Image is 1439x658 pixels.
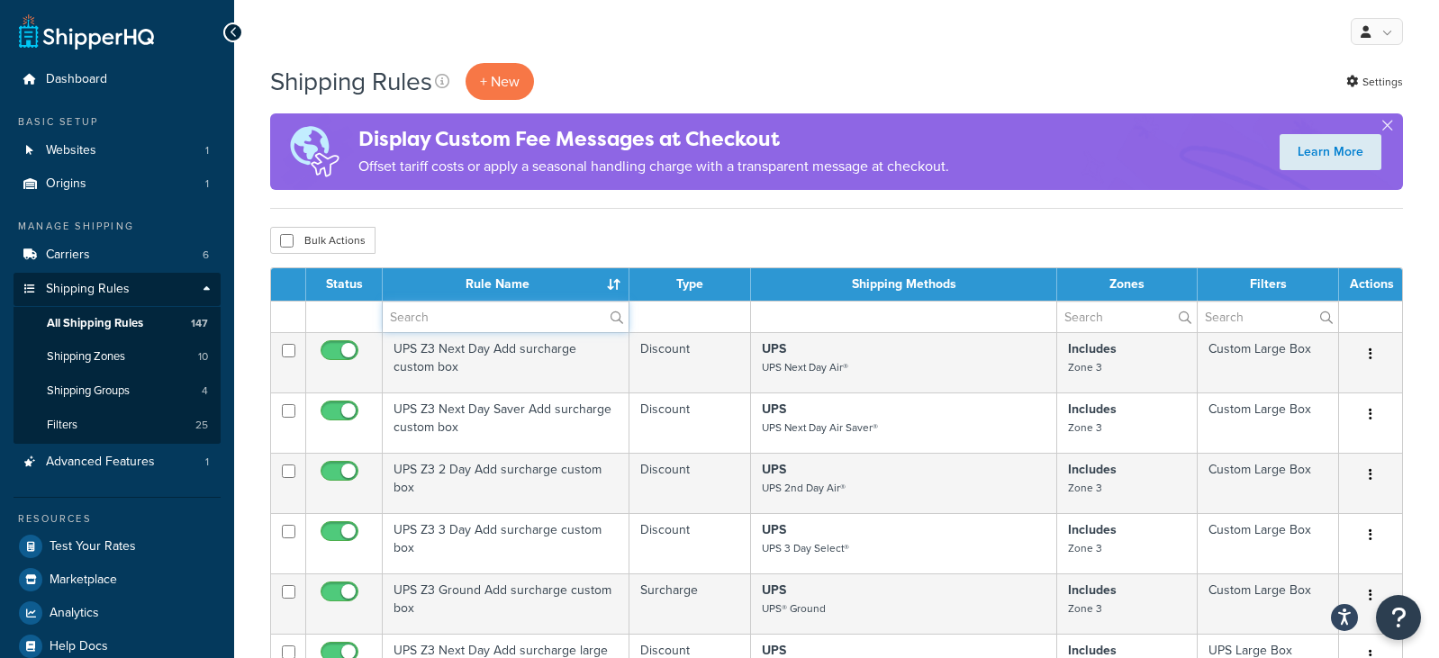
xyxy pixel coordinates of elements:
a: Origins 1 [14,167,221,201]
span: 1 [205,455,209,470]
td: Discount [629,453,751,513]
small: Zone 3 [1068,419,1102,436]
p: Offset tariff costs or apply a seasonal handling charge with a transparent message at checkout. [358,154,949,179]
a: All Shipping Rules 147 [14,307,221,340]
div: Resources [14,511,221,527]
th: Filters [1198,268,1339,301]
span: Filters [47,418,77,433]
td: UPS Z3 2 Day Add surcharge custom box [383,453,629,513]
span: 4 [202,383,208,399]
div: Manage Shipping [14,219,221,234]
a: Shipping Zones 10 [14,340,221,374]
th: Rule Name : activate to sort column ascending [383,268,629,301]
li: All Shipping Rules [14,307,221,340]
td: Custom Large Box [1198,513,1339,573]
a: Analytics [14,597,221,629]
img: duties-banner-06bc72dcb5fe05cb3f9472aba00be2ae8eb53ab6f0d8bb03d382ba314ac3c341.png [270,113,358,190]
td: Custom Large Box [1198,332,1339,392]
small: UPS 2nd Day Air® [762,480,846,496]
th: Zones [1057,268,1198,301]
span: Carriers [46,248,90,263]
a: Shipping Rules [14,273,221,306]
a: Learn More [1280,134,1381,170]
a: Shipping Groups 4 [14,374,221,408]
a: Advanced Features 1 [14,446,221,479]
span: 10 [198,349,208,365]
a: Dashboard [14,63,221,96]
li: Shipping Groups [14,374,221,408]
th: Status [306,268,383,301]
div: Basic Setup [14,114,221,130]
td: Discount [629,392,751,453]
a: Test Your Rates [14,530,221,563]
strong: UPS [762,400,786,419]
a: Settings [1346,69,1403,95]
strong: Includes [1068,339,1117,358]
span: Shipping Groups [47,383,130,399]
strong: UPS [762,520,786,539]
td: Surcharge [629,573,751,634]
strong: Includes [1068,520,1117,539]
small: UPS® Ground [762,600,826,617]
strong: Includes [1068,581,1117,599]
td: UPS Z3 Next Day Saver Add surcharge custom box [383,392,629,453]
span: 6 [203,248,209,263]
small: Zone 3 [1068,359,1102,375]
td: UPS Z3 Ground Add surcharge custom box [383,573,629,634]
p: + New [466,63,534,100]
a: Filters 25 [14,409,221,442]
li: Filters [14,409,221,442]
span: 25 [195,418,208,433]
li: Origins [14,167,221,201]
span: 1 [205,176,209,192]
td: Custom Large Box [1198,573,1339,634]
span: Websites [46,143,96,158]
li: Shipping Zones [14,340,221,374]
span: Origins [46,176,86,192]
a: Websites 1 [14,134,221,167]
small: UPS Next Day Air® [762,359,848,375]
td: Custom Large Box [1198,453,1339,513]
strong: UPS [762,581,786,599]
input: Search [1198,302,1338,332]
button: Open Resource Center [1376,595,1421,640]
li: Carriers [14,239,221,272]
span: All Shipping Rules [47,316,143,331]
h4: Display Custom Fee Messages at Checkout [358,124,949,154]
strong: Includes [1068,400,1117,419]
input: Search [383,302,629,332]
li: Websites [14,134,221,167]
th: Actions [1339,268,1402,301]
span: 1 [205,143,209,158]
button: Bulk Actions [270,227,376,254]
td: Discount [629,513,751,573]
th: Type [629,268,751,301]
li: Shipping Rules [14,273,221,444]
span: Dashboard [46,72,107,87]
td: Custom Large Box [1198,392,1339,453]
td: UPS Z3 Next Day Add surcharge custom box [383,332,629,392]
a: ShipperHQ Home [19,14,154,50]
span: Test Your Rates [50,539,136,554]
strong: UPS [762,460,786,479]
strong: UPS [762,339,786,358]
span: 147 [191,316,208,331]
a: Marketplace [14,563,221,596]
li: Advanced Features [14,446,221,479]
td: Discount [629,332,751,392]
span: Advanced Features [46,455,155,470]
small: UPS Next Day Air Saver® [762,419,878,436]
span: Help Docs [50,639,108,654]
strong: Includes [1068,460,1117,479]
small: UPS 3 Day Select® [762,540,849,556]
small: Zone 3 [1068,540,1102,556]
span: Marketplace [50,572,117,588]
span: Shipping Zones [47,349,125,365]
small: Zone 3 [1068,480,1102,496]
h1: Shipping Rules [270,64,432,99]
input: Search [1057,302,1197,332]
